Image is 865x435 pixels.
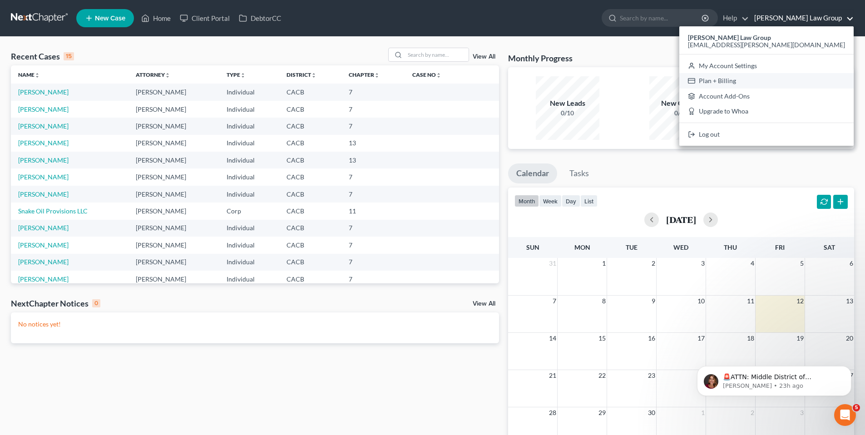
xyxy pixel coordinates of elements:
div: 0/10 [649,109,713,118]
td: 7 [341,254,405,271]
span: Tue [626,243,638,251]
a: Plan + Billing [679,73,854,89]
button: list [580,195,598,207]
iframe: Intercom notifications message [683,347,865,410]
td: Individual [219,237,279,253]
td: [PERSON_NAME] [129,135,219,152]
span: 23 [647,370,656,381]
iframe: Intercom live chat [834,404,856,426]
span: 14 [548,333,557,344]
i: unfold_more [240,73,246,78]
td: CACB [279,254,341,271]
input: Search by name... [620,10,703,26]
p: No notices yet! [18,320,492,329]
span: 18 [746,333,755,344]
div: [PERSON_NAME] Law Group [679,26,854,146]
div: New Leads [536,98,599,109]
span: Thu [724,243,737,251]
td: 7 [341,186,405,203]
span: 8 [601,296,607,306]
span: Mon [574,243,590,251]
a: [PERSON_NAME] [18,258,69,266]
td: Individual [219,118,279,134]
td: CACB [279,118,341,134]
td: 7 [341,118,405,134]
i: unfold_more [311,73,316,78]
div: 15 [64,52,74,60]
span: 5 [853,404,860,411]
td: Individual [219,84,279,100]
span: 13 [845,296,854,306]
span: 21 [548,370,557,381]
td: [PERSON_NAME] [129,168,219,185]
i: unfold_more [35,73,40,78]
input: Search by name... [405,48,469,61]
a: [PERSON_NAME] [18,224,69,232]
i: unfold_more [165,73,170,78]
a: Attorneyunfold_more [136,71,170,78]
a: Log out [679,127,854,142]
span: 28 [548,407,557,418]
td: [PERSON_NAME] [129,101,219,118]
td: CACB [279,237,341,253]
a: [PERSON_NAME] [18,241,69,249]
a: [PERSON_NAME] [18,88,69,96]
a: Nameunfold_more [18,71,40,78]
td: CACB [279,203,341,219]
a: [PERSON_NAME] Law Group [750,10,854,26]
td: [PERSON_NAME] [129,237,219,253]
button: week [539,195,562,207]
span: 17 [697,333,706,344]
span: 9 [651,296,656,306]
td: Individual [219,220,279,237]
td: CACB [279,101,341,118]
a: Client Portal [175,10,234,26]
td: 13 [341,152,405,168]
a: Help [718,10,749,26]
td: 13 [341,135,405,152]
td: 7 [341,271,405,287]
span: Sat [824,243,835,251]
span: 15 [598,333,607,344]
span: 16 [647,333,656,344]
span: 5 [799,258,805,269]
div: New Clients [649,98,713,109]
td: CACB [279,168,341,185]
span: 22 [598,370,607,381]
span: 1 [700,407,706,418]
td: [PERSON_NAME] [129,118,219,134]
a: [PERSON_NAME] [18,105,69,113]
i: unfold_more [436,73,441,78]
a: [PERSON_NAME] [18,122,69,130]
i: unfold_more [374,73,380,78]
span: 6 [849,258,854,269]
td: CACB [279,84,341,100]
a: [PERSON_NAME] [18,156,69,164]
span: 1 [601,258,607,269]
td: Individual [219,186,279,203]
a: View All [473,301,495,307]
span: 10 [697,296,706,306]
a: Districtunfold_more [287,71,316,78]
td: CACB [279,271,341,287]
strong: [PERSON_NAME] Law Group [688,34,771,41]
td: 7 [341,168,405,185]
td: CACB [279,135,341,152]
span: 3 [799,407,805,418]
span: 7 [552,296,557,306]
td: Individual [219,254,279,271]
span: 4 [750,258,755,269]
a: DebtorCC [234,10,286,26]
span: Sun [526,243,539,251]
a: Case Nounfold_more [412,71,441,78]
span: 19 [796,333,805,344]
span: [EMAIL_ADDRESS][PERSON_NAME][DOMAIN_NAME] [688,41,845,49]
div: NextChapter Notices [11,298,100,309]
td: Individual [219,168,279,185]
span: 2 [750,407,755,418]
span: New Case [95,15,125,22]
